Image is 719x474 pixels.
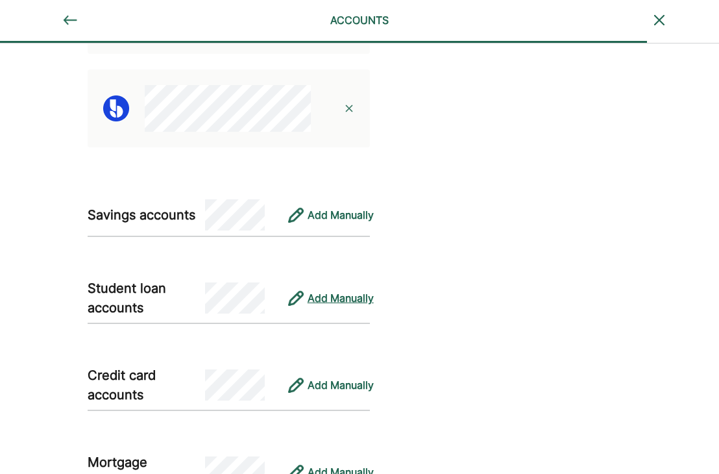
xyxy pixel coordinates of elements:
div: Add Manually [308,207,374,223]
div: Savings accounts [88,205,206,225]
div: Add Manually [308,290,374,306]
div: ACCOUNTS [258,12,461,28]
div: Add Manually [308,377,374,393]
div: Student loan accounts [88,279,206,318]
div: Credit card accounts [88,366,206,405]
